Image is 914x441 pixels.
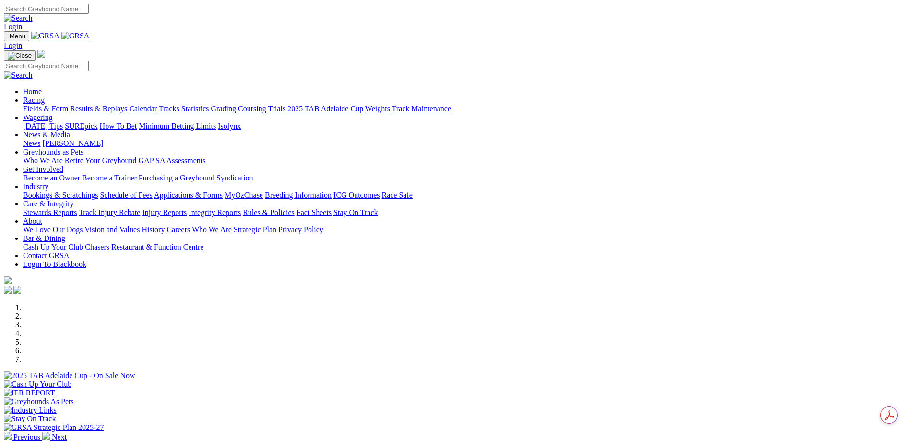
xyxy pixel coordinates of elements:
img: chevron-left-pager-white.svg [4,432,12,440]
a: [DATE] Tips [23,122,63,130]
a: [PERSON_NAME] [42,139,103,147]
a: Isolynx [218,122,241,130]
a: Tracks [159,105,179,113]
a: Become a Trainer [82,174,137,182]
a: Privacy Policy [278,226,323,234]
a: We Love Our Dogs [23,226,83,234]
button: Toggle navigation [4,50,36,61]
a: Greyhounds as Pets [23,148,83,156]
div: Get Involved [23,174,910,182]
div: News & Media [23,139,910,148]
div: Bar & Dining [23,243,910,251]
img: logo-grsa-white.png [37,50,45,58]
a: Rules & Policies [243,208,295,216]
a: Stewards Reports [23,208,77,216]
a: Strategic Plan [234,226,276,234]
input: Search [4,61,89,71]
a: Login [4,23,22,31]
a: Care & Integrity [23,200,74,208]
a: 2025 TAB Adelaide Cup [287,105,363,113]
a: Login [4,41,22,49]
a: Bar & Dining [23,234,65,242]
a: Grading [211,105,236,113]
a: GAP SA Assessments [139,156,206,165]
img: Search [4,14,33,23]
div: Racing [23,105,910,113]
a: Breeding Information [265,191,332,199]
img: GRSA [61,32,90,40]
img: GRSA [31,32,59,40]
a: News & Media [23,131,70,139]
a: Stay On Track [333,208,378,216]
img: 2025 TAB Adelaide Cup - On Sale Now [4,371,135,380]
span: Previous [13,433,40,441]
a: Minimum Betting Limits [139,122,216,130]
img: IER REPORT [4,389,55,397]
a: Results & Replays [70,105,127,113]
a: Schedule of Fees [100,191,152,199]
a: SUREpick [65,122,97,130]
a: Home [23,87,42,95]
span: Menu [10,33,25,40]
a: Trials [268,105,285,113]
a: Statistics [181,105,209,113]
a: About [23,217,42,225]
a: Racing [23,96,45,104]
a: Integrity Reports [189,208,241,216]
img: Search [4,71,33,80]
a: History [142,226,165,234]
img: facebook.svg [4,286,12,294]
a: MyOzChase [225,191,263,199]
a: Coursing [238,105,266,113]
a: How To Bet [100,122,137,130]
a: Calendar [129,105,157,113]
a: Fields & Form [23,105,68,113]
a: Bookings & Scratchings [23,191,98,199]
a: Purchasing a Greyhound [139,174,214,182]
a: Login To Blackbook [23,260,86,268]
img: Cash Up Your Club [4,380,71,389]
div: Industry [23,191,910,200]
div: Wagering [23,122,910,131]
a: Wagering [23,113,53,121]
span: Next [52,433,67,441]
a: Weights [365,105,390,113]
div: Greyhounds as Pets [23,156,910,165]
a: Vision and Values [84,226,140,234]
img: logo-grsa-white.png [4,276,12,284]
input: Search [4,4,89,14]
a: Industry [23,182,48,191]
div: About [23,226,910,234]
a: Race Safe [381,191,412,199]
a: Syndication [216,174,253,182]
a: Injury Reports [142,208,187,216]
a: Chasers Restaurant & Function Centre [85,243,203,251]
div: Care & Integrity [23,208,910,217]
a: Fact Sheets [297,208,332,216]
a: Who We Are [23,156,63,165]
a: Careers [166,226,190,234]
img: Greyhounds As Pets [4,397,74,406]
a: Track Injury Rebate [79,208,140,216]
a: Applications & Forms [154,191,223,199]
a: Who We Are [192,226,232,234]
a: ICG Outcomes [333,191,380,199]
img: Stay On Track [4,415,56,423]
a: Contact GRSA [23,251,69,260]
a: Cash Up Your Club [23,243,83,251]
img: chevron-right-pager-white.svg [42,432,50,440]
img: Industry Links [4,406,57,415]
img: Close [8,52,32,60]
a: Previous [4,433,42,441]
a: Get Involved [23,165,63,173]
a: Become an Owner [23,174,80,182]
a: Retire Your Greyhound [65,156,137,165]
a: News [23,139,40,147]
a: Track Maintenance [392,105,451,113]
a: Next [42,433,67,441]
button: Toggle navigation [4,31,29,41]
img: GRSA Strategic Plan 2025-27 [4,423,104,432]
img: twitter.svg [13,286,21,294]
